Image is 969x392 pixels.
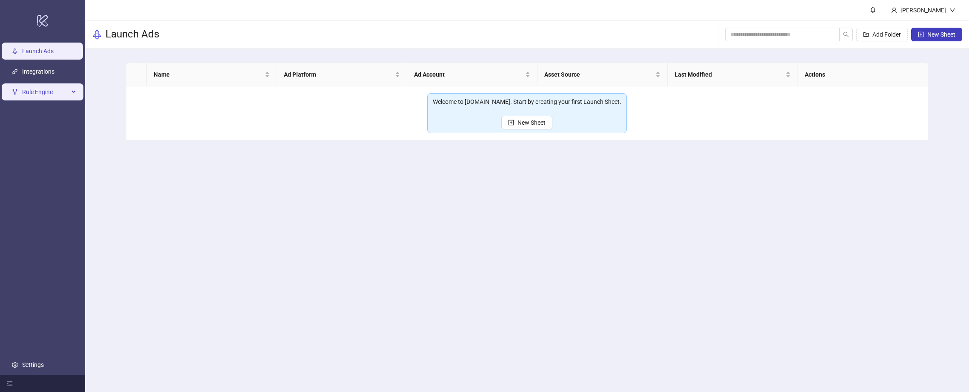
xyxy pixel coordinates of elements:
a: Launch Ads [22,48,54,54]
span: plus-square [508,120,514,126]
a: Settings [22,361,44,368]
span: Asset Source [544,70,654,79]
th: Actions [798,63,928,86]
th: Ad Account [407,63,537,86]
div: Welcome to [DOMAIN_NAME]. Start by creating your first Launch Sheet. [433,97,621,106]
div: [PERSON_NAME] [897,6,949,15]
button: New Sheet [911,28,962,41]
span: search [843,31,849,37]
th: Asset Source [537,63,668,86]
th: Name [147,63,277,86]
span: New Sheet [517,119,546,126]
span: bell [870,7,876,13]
span: down [949,7,955,13]
span: user [891,7,897,13]
button: Add Folder [856,28,908,41]
span: plus-square [918,31,924,37]
span: folder-add [863,31,869,37]
span: menu-fold [7,381,13,386]
th: Ad Platform [277,63,407,86]
span: Ad Account [414,70,523,79]
span: Rule Engine [22,83,69,100]
span: fork [12,89,18,95]
span: Add Folder [872,31,901,38]
h3: Launch Ads [106,28,159,41]
span: Last Modified [675,70,784,79]
th: Last Modified [668,63,798,86]
span: Ad Platform [284,70,393,79]
button: New Sheet [501,116,552,129]
a: Integrations [22,68,54,75]
span: Name [154,70,263,79]
span: New Sheet [927,31,955,38]
span: rocket [92,29,102,40]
